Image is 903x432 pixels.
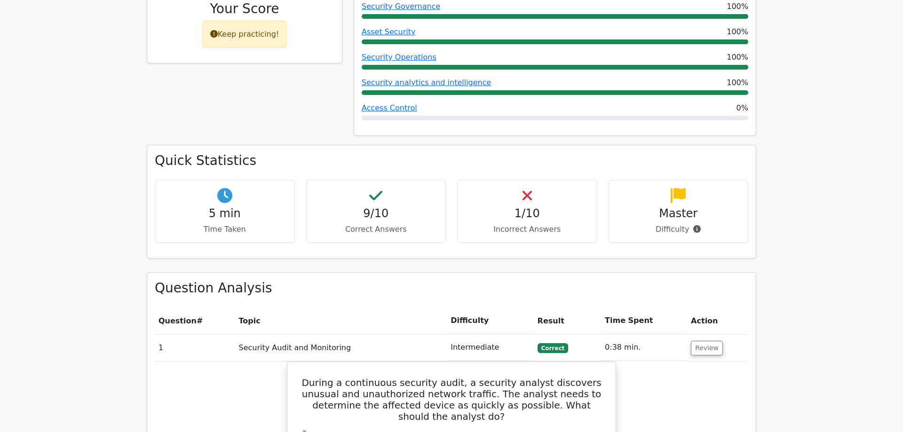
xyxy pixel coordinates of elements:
[691,341,723,355] button: Review
[538,343,568,353] span: Correct
[534,307,602,334] th: Result
[299,377,604,422] h5: During a continuous security audit, a security analyst discovers unusual and unauthorized network...
[362,2,440,11] a: Security Governance
[362,78,491,87] a: Security analytics and intelligence
[163,207,287,220] h4: 5 min
[155,334,235,361] td: 1
[687,307,748,334] th: Action
[235,307,447,334] th: Topic
[617,207,741,220] h4: Master
[465,207,589,220] h4: 1/10
[727,1,748,12] span: 100%
[727,77,748,88] span: 100%
[617,224,741,235] p: Difficulty
[465,224,589,235] p: Incorrect Answers
[158,316,197,325] span: Question
[727,52,748,63] span: 100%
[155,280,748,296] h3: Question Analysis
[314,207,438,220] h4: 9/10
[601,334,687,361] td: 0:38 min.
[601,307,687,334] th: Time Spent
[447,334,533,361] td: Intermediate
[362,103,417,112] a: Access Control
[235,334,447,361] td: Security Audit and Monitoring
[727,26,748,38] span: 100%
[314,224,438,235] p: Correct Answers
[155,1,334,17] h3: Your Score
[155,307,235,334] th: #
[155,153,748,169] h3: Quick Statistics
[163,224,287,235] p: Time Taken
[362,53,436,62] a: Security Operations
[362,27,416,36] a: Asset Security
[202,21,287,48] div: Keep practicing!
[737,102,748,114] span: 0%
[447,307,533,334] th: Difficulty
